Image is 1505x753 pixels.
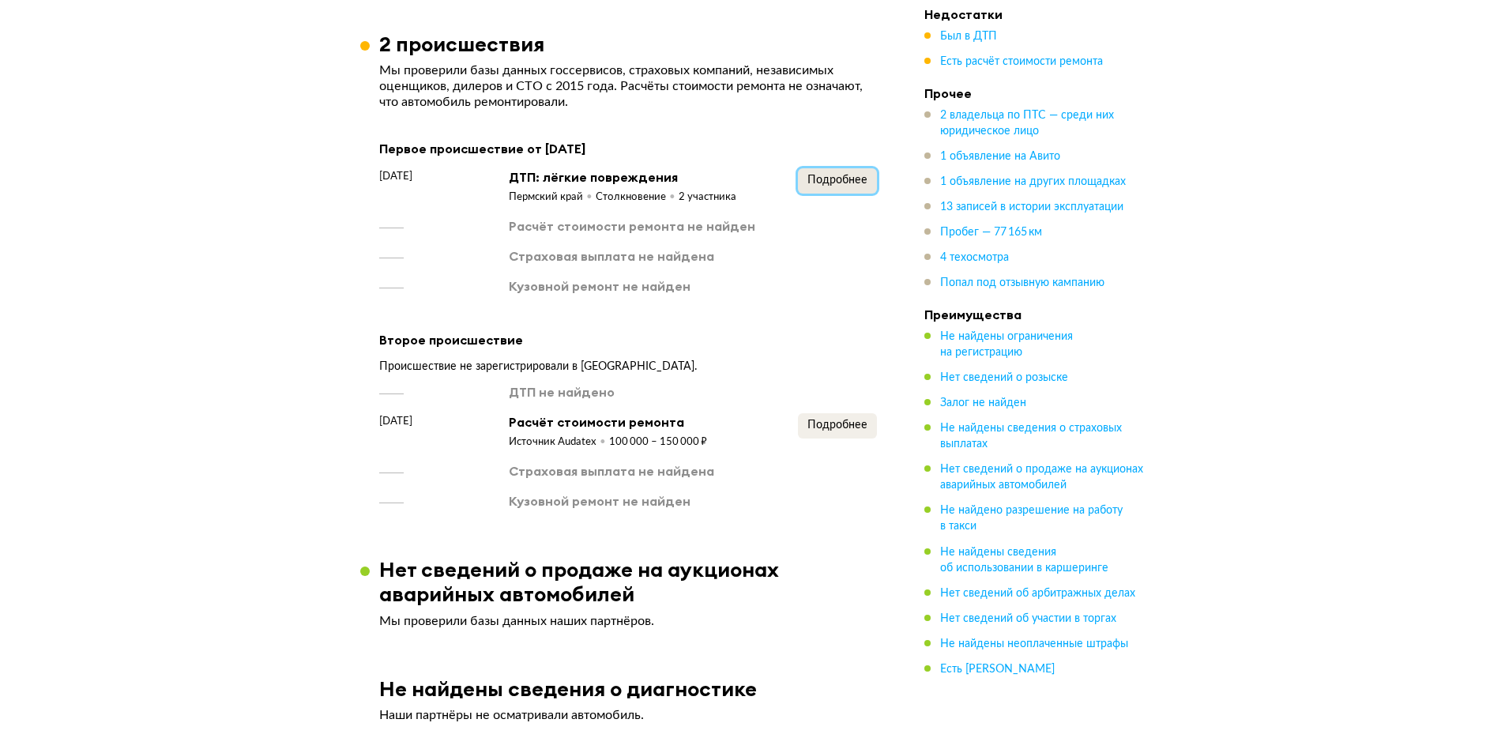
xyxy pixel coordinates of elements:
[940,31,997,42] span: Был в ДТП
[379,168,412,184] span: [DATE]
[940,176,1126,187] span: 1 объявление на других площадках
[940,663,1055,674] span: Есть [PERSON_NAME]
[940,56,1103,67] span: Есть расчёт стоимости ремонта
[379,138,877,159] div: Первое происшествие от [DATE]
[940,227,1042,238] span: Пробег — 77 165 км
[798,413,877,439] button: Подробнее
[940,397,1026,409] span: Залог не найден
[940,587,1135,598] span: Нет сведений об арбитражных делах
[940,201,1123,213] span: 13 записей в истории эксплуатации
[940,638,1128,649] span: Не найдены неоплаченные штрафы
[379,557,896,606] h3: Нет сведений о продаже на аукционах аварийных автомобилей
[509,190,596,205] div: Пермский край
[379,62,877,110] p: Мы проверили базы данных госсервисов, страховых компаний, независимых оценщиков, дилеров и СТО с ...
[509,168,736,186] div: ДТП: лёгкие повреждения
[379,329,877,350] div: Второе происшествие
[924,307,1146,322] h4: Преимущества
[940,464,1143,491] span: Нет сведений о продаже на аукционах аварийных автомобилей
[940,372,1068,383] span: Нет сведений о розыске
[509,492,690,510] div: Кузовной ремонт не найден
[509,277,690,295] div: Кузовной ремонт не найден
[807,175,867,186] span: Подробнее
[940,423,1122,450] span: Не найдены сведения о страховых выплатах
[940,546,1108,573] span: Не найдены сведения об использовании в каршеринге
[807,420,867,431] span: Подробнее
[924,6,1146,22] h4: Недостатки
[940,612,1116,623] span: Нет сведений об участии в торгах
[940,277,1104,288] span: Попал под отзывную кампанию
[679,190,736,205] div: 2 участника
[798,168,877,194] button: Подробнее
[379,707,877,723] p: Наши партнёры не осматривали автомобиль.
[940,151,1060,162] span: 1 объявление на Авито
[379,360,877,374] div: Происшествие не зарегистрировали в [GEOGRAPHIC_DATA].
[509,247,714,265] div: Страховая выплата не найдена
[609,435,707,450] div: 100 000 – 150 000 ₽
[940,252,1009,263] span: 4 техосмотра
[509,413,707,431] div: Расчёт стоимости ремонта
[509,462,714,480] div: Страховая выплата не найдена
[379,413,412,429] span: [DATE]
[940,331,1073,358] span: Не найдены ограничения на регистрацию
[509,435,609,450] div: Источник Audatex
[379,613,877,629] p: Мы проверили базы данных наших партнёров.
[379,32,544,56] h3: 2 происшествия
[509,217,755,235] div: Расчёт стоимости ремонта не найден
[940,110,1114,137] span: 2 владельца по ПТС — среди них юридическое лицо
[509,383,615,401] div: ДТП не найдено
[924,85,1146,101] h4: Прочее
[596,190,679,205] div: Столкновение
[379,676,757,701] h3: Не найдены сведения о диагностике
[940,505,1123,532] span: Не найдено разрешение на работу в такси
